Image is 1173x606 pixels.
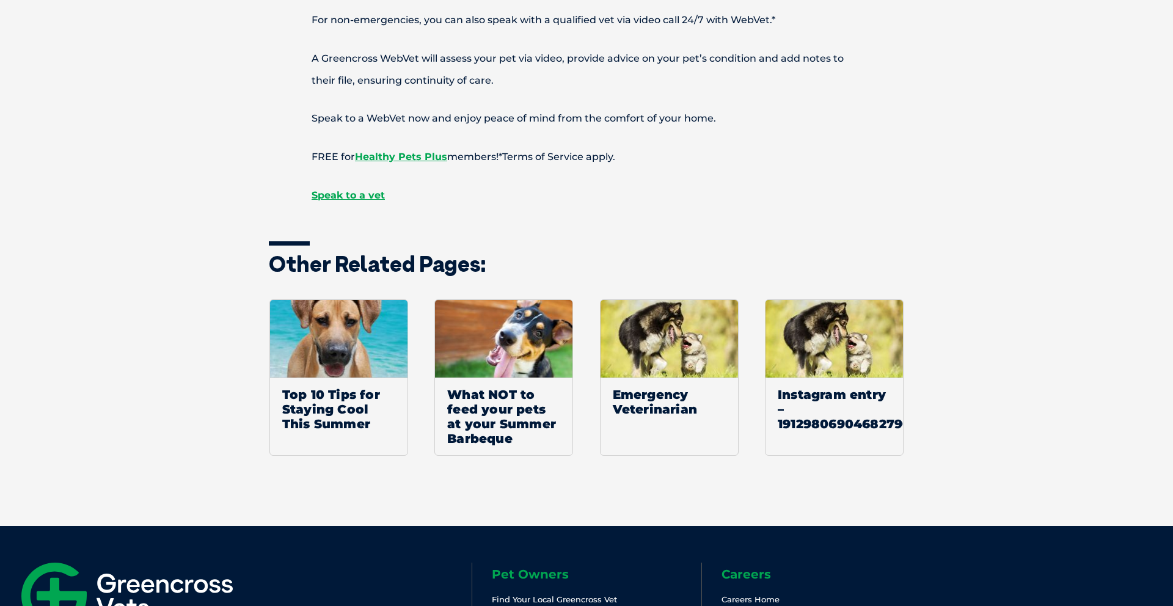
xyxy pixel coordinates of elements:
[270,300,407,378] img: Stay cool this summer
[600,299,739,456] a: Default ThumbnailEmergency Veterinarian
[312,112,716,124] span: Speak to a WebVet now and enjoy peace of mind from the comfort of your home.
[269,299,408,456] a: Top 10 Tips for Staying Cool This Summer
[355,151,447,162] a: Healthy Pets Plus
[312,14,775,26] span: For non-emergencies, you can also speak with a qualified vet via video call 24/7 with WebVet.*
[722,568,931,580] h6: Careers
[269,253,904,275] h3: Other related pages:
[270,378,407,440] span: Top 10 Tips for Staying Cool This Summer
[722,594,780,604] a: Careers Home
[765,299,904,456] a: Default ThumbnailInstagram entry – 1912980690468279099_321590398
[492,594,617,604] a: Find Your Local Greencross Vet
[766,378,903,440] span: Instagram entry – 1912980690468279099_321590398
[312,53,844,86] span: A Greencross WebVet will assess your pet via video, provide advice on your pet’s condition and ad...
[499,151,615,162] span: *Terms of Service apply.
[492,568,701,580] h6: Pet Owners
[601,300,739,378] img: Default Thumbnail
[447,151,499,162] span: members!
[435,378,572,455] span: What NOT to feed your pets at your Summer Barbeque
[434,299,573,456] a: What NOT to feed your pets at your Summer Barbeque
[435,300,572,378] img: Top tips for keeping your pet cool in the summer
[312,189,385,201] a: Speak to a vet
[766,300,904,378] img: Default Thumbnail
[312,151,355,162] span: FREE for
[601,378,738,426] span: Emergency Veterinarian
